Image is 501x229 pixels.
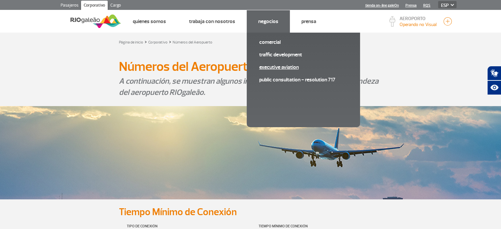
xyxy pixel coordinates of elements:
a: Corporativo [148,40,168,45]
a: Prensa [301,18,316,25]
div: Plugin de acessibilidade da Hand Talk. [487,66,501,95]
h2: Tiempo Mínimo de Conexión [119,206,382,218]
a: RQS [423,3,431,8]
h1: Números del Aeropuerto [119,61,382,72]
a: Números del Aeropuerto [173,40,212,45]
p: A continuación, se muestran algunos indicadores que demuestran la grandeza del aeropuerto RIOgaleão. [119,75,382,98]
a: > [145,38,147,45]
a: Comercial [259,39,348,46]
a: Pasajeros [58,1,81,11]
a: tienda on-line galeOn [365,3,399,8]
a: Cargo [108,1,124,11]
a: Traffic Development [259,51,348,58]
a: Quienes somos [133,18,166,25]
p: AEROPORTO [400,16,437,21]
button: Abrir recursos assistivos. [487,80,501,95]
a: Prensa [405,3,417,8]
a: Corporativo [81,1,108,11]
p: Visibilidade de 10000m [400,21,437,28]
a: Executive Aviation [259,64,348,71]
button: Abrir tradutor de língua de sinais. [487,66,501,80]
a: Trabaja con nosotros [189,18,235,25]
a: > [169,38,171,45]
a: Página de inicio [119,40,143,45]
a: Public consultation - Resolution 717 [259,76,348,83]
a: Negocios [258,18,278,25]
